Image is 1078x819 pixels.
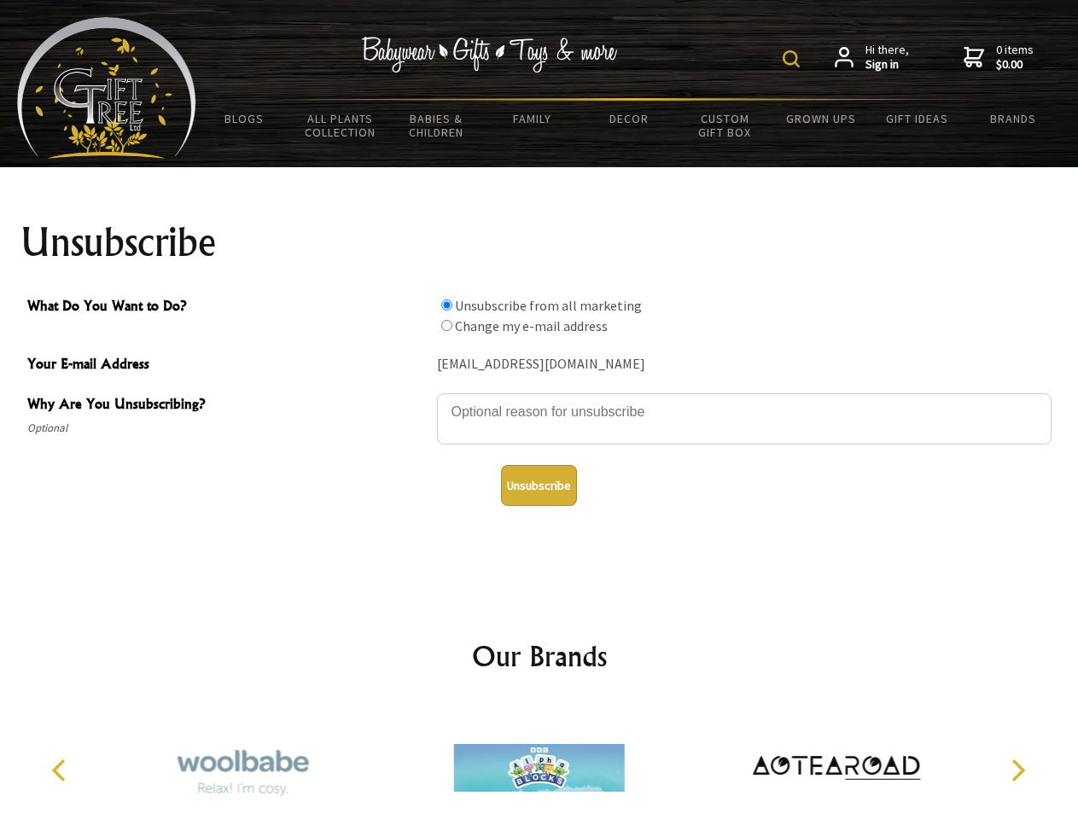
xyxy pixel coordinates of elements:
a: Hi there,Sign in [835,43,909,73]
input: What Do You Want to Do? [441,299,452,311]
span: 0 items [996,42,1034,73]
span: Why Are You Unsubscribing? [27,393,428,418]
a: Family [485,101,581,136]
label: Unsubscribe from all marketing [455,297,642,314]
a: Custom Gift Box [677,101,773,150]
strong: $0.00 [996,57,1034,73]
label: Change my e-mail address [455,317,608,334]
img: Babyware - Gifts - Toys and more... [17,17,196,159]
h2: Our Brands [34,636,1045,677]
a: Babies & Children [388,101,485,150]
a: Decor [580,101,677,136]
span: Your E-mail Address [27,353,428,378]
img: product search [783,50,800,67]
a: All Plants Collection [293,101,389,150]
a: Brands [965,101,1062,136]
button: Previous [43,752,80,789]
a: BLOGS [196,101,293,136]
a: Gift Ideas [869,101,965,136]
div: [EMAIL_ADDRESS][DOMAIN_NAME] [437,351,1052,378]
img: Babywear - Gifts - Toys & more [362,37,618,73]
button: Unsubscribe [501,465,577,506]
h1: Unsubscribe [20,222,1058,263]
strong: Sign in [865,57,909,73]
a: 0 items$0.00 [964,43,1034,73]
span: What Do You Want to Do? [27,295,428,320]
a: Grown Ups [772,101,869,136]
button: Next [999,752,1036,789]
textarea: Why Are You Unsubscribing? [437,393,1052,444]
span: Optional [27,418,428,439]
span: Hi there, [865,43,909,73]
input: What Do You Want to Do? [441,320,452,331]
